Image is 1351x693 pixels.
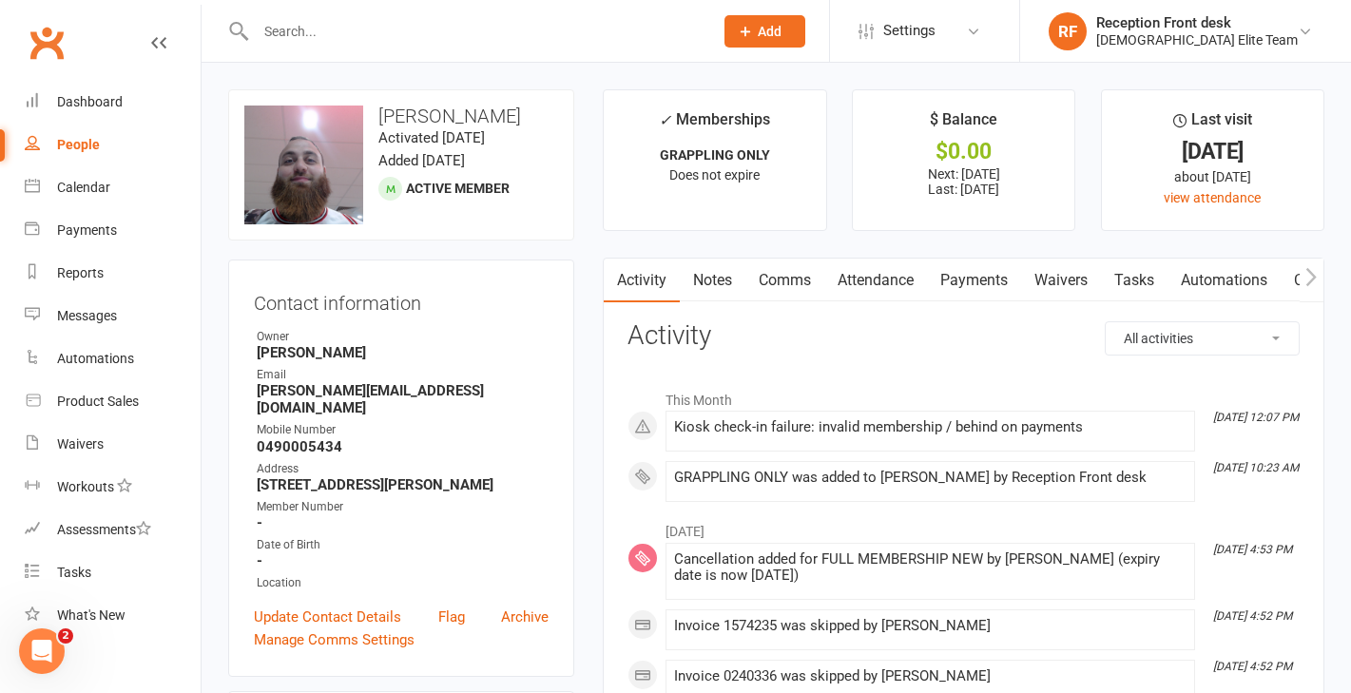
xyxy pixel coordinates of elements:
a: Payments [927,259,1021,302]
strong: 0490005434 [257,438,549,455]
div: Owner [257,328,549,346]
input: Search... [250,18,700,45]
li: This Month [627,380,1300,411]
a: Automations [1168,259,1281,302]
a: Calendar [25,166,201,209]
div: Location [257,574,549,592]
a: Archive [501,606,549,628]
i: [DATE] 10:23 AM [1213,461,1299,474]
time: Activated [DATE] [378,129,485,146]
a: Automations [25,337,201,380]
a: view attendance [1164,190,1261,205]
strong: - [257,552,549,569]
a: Assessments [25,509,201,551]
div: Kiosk check-in failure: invalid membership / behind on payments [674,419,1187,435]
img: image1716878484.png [244,106,363,224]
div: Address [257,460,549,478]
strong: [PERSON_NAME][EMAIL_ADDRESS][DOMAIN_NAME] [257,382,549,416]
a: Waivers [1021,259,1101,302]
div: RF [1049,12,1087,50]
div: Invoice 0240336 was skipped by [PERSON_NAME] [674,668,1187,684]
span: Add [758,24,782,39]
div: Cancellation added for FULL MEMBERSHIP NEW by [PERSON_NAME] (expiry date is now [DATE]) [674,551,1187,584]
strong: GRAPPLING ONLY [660,147,770,163]
strong: [STREET_ADDRESS][PERSON_NAME] [257,476,549,493]
div: Reports [57,265,104,280]
div: Messages [57,308,117,323]
div: $0.00 [870,142,1057,162]
div: Payments [57,222,117,238]
div: GRAPPLING ONLY was added to [PERSON_NAME] by Reception Front desk [674,470,1187,486]
a: Reports [25,252,201,295]
div: Mobile Number [257,421,549,439]
div: Memberships [659,107,770,143]
i: ✓ [659,111,671,129]
h3: Activity [627,321,1300,351]
a: Waivers [25,423,201,466]
div: People [57,137,100,152]
a: Comms [745,259,824,302]
a: Manage Comms Settings [254,628,415,651]
a: Product Sales [25,380,201,423]
a: Attendance [824,259,927,302]
div: Reception Front desk [1096,14,1298,31]
strong: - [257,514,549,531]
a: Messages [25,295,201,337]
div: Workouts [57,479,114,494]
i: [DATE] 4:52 PM [1213,609,1292,623]
h3: Contact information [254,285,549,314]
div: Waivers [57,436,104,452]
div: [DATE] [1119,142,1306,162]
a: Workouts [25,466,201,509]
h3: [PERSON_NAME] [244,106,558,126]
div: Email [257,366,549,384]
a: Payments [25,209,201,252]
iframe: Intercom live chat [19,628,65,674]
div: Member Number [257,498,549,516]
a: People [25,124,201,166]
div: Product Sales [57,394,139,409]
a: Tasks [25,551,201,594]
a: Clubworx [23,19,70,67]
div: Last visit [1173,107,1252,142]
a: Tasks [1101,259,1168,302]
a: Update Contact Details [254,606,401,628]
button: Add [724,15,805,48]
div: [DEMOGRAPHIC_DATA] Elite Team [1096,31,1298,48]
a: Flag [438,606,465,628]
li: [DATE] [627,511,1300,542]
div: Dashboard [57,94,123,109]
div: Invoice 1574235 was skipped by [PERSON_NAME] [674,618,1187,634]
i: [DATE] 4:52 PM [1213,660,1292,673]
span: 2 [58,628,73,644]
div: Assessments [57,522,151,537]
time: Added [DATE] [378,152,465,169]
span: Active member [406,181,510,196]
div: What's New [57,607,125,623]
i: [DATE] 4:53 PM [1213,543,1292,556]
a: Dashboard [25,81,201,124]
a: Activity [604,259,680,302]
div: $ Balance [930,107,997,142]
div: Date of Birth [257,536,549,554]
strong: [PERSON_NAME] [257,344,549,361]
p: Next: [DATE] Last: [DATE] [870,166,1057,197]
span: Does not expire [669,167,760,183]
i: [DATE] 12:07 PM [1213,411,1299,424]
div: Automations [57,351,134,366]
div: Calendar [57,180,110,195]
span: Settings [883,10,936,52]
a: Notes [680,259,745,302]
div: Tasks [57,565,91,580]
a: What's New [25,594,201,637]
div: about [DATE] [1119,166,1306,187]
